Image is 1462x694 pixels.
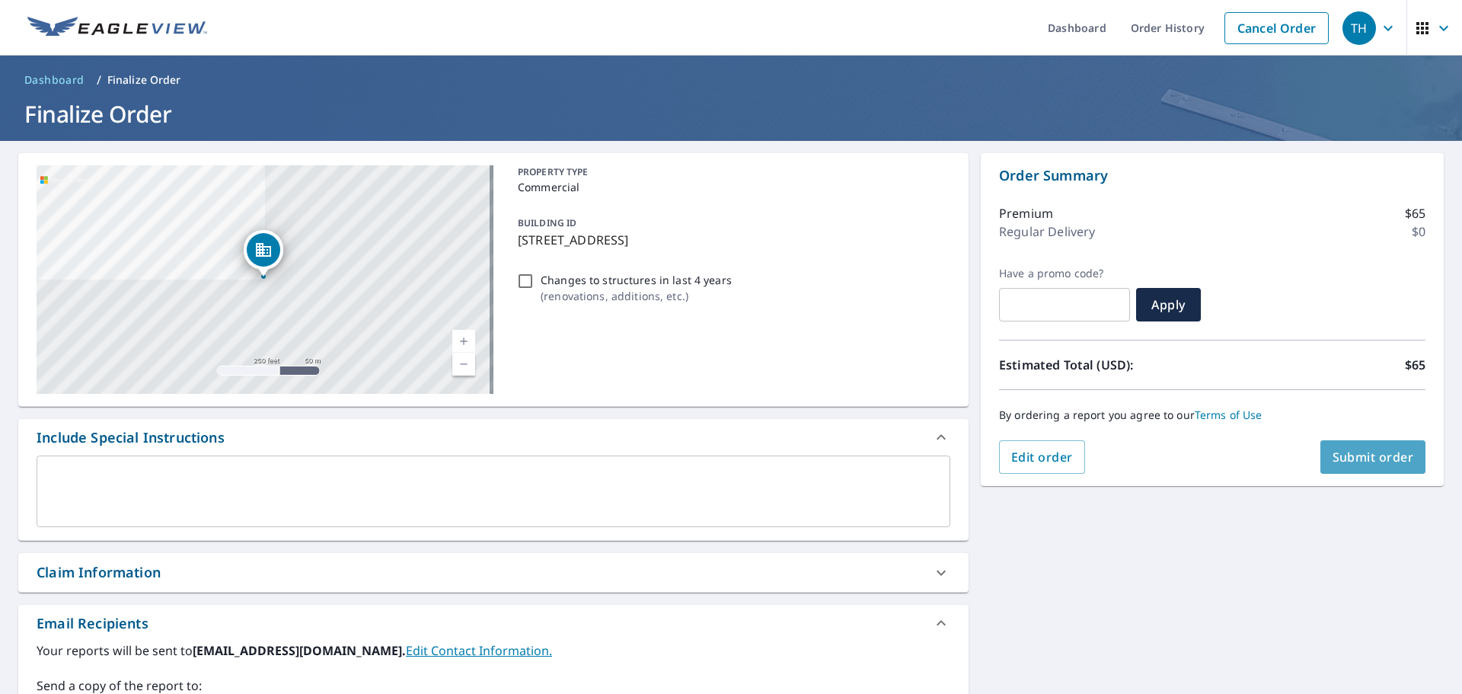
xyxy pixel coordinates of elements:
a: Terms of Use [1195,408,1262,422]
b: [EMAIL_ADDRESS][DOMAIN_NAME]. [193,642,406,659]
li: / [97,71,101,89]
label: Have a promo code? [999,267,1130,280]
button: Submit order [1320,440,1426,474]
div: TH [1342,11,1376,45]
h1: Finalize Order [18,98,1444,130]
div: Claim Information [18,553,969,592]
p: Commercial [518,179,944,195]
p: Order Summary [999,165,1425,186]
a: Current Level 17, Zoom In [452,330,475,353]
nav: breadcrumb [18,68,1444,92]
p: [STREET_ADDRESS] [518,231,944,249]
span: Apply [1148,296,1189,313]
div: Email Recipients [18,605,969,641]
p: Premium [999,204,1053,222]
p: PROPERTY TYPE [518,165,944,179]
label: Your reports will be sent to [37,641,950,660]
div: Include Special Instructions [37,427,225,448]
a: Dashboard [18,68,91,92]
img: EV Logo [27,17,207,40]
a: Cancel Order [1224,12,1329,44]
p: Regular Delivery [999,222,1095,241]
div: Claim Information [37,562,161,583]
p: Finalize Order [107,72,181,88]
div: Dropped pin, building 1, Commercial property, 188 E Main St Fordland, MO 65652 [244,230,283,277]
p: ( renovations, additions, etc. ) [541,288,732,304]
div: Include Special Instructions [18,419,969,456]
p: $65 [1405,356,1425,374]
span: Dashboard [24,72,85,88]
p: Changes to structures in last 4 years [541,272,732,288]
p: By ordering a report you agree to our [999,408,1425,422]
p: $65 [1405,204,1425,222]
span: Edit order [1011,449,1073,465]
span: Submit order [1333,449,1414,465]
button: Apply [1136,288,1201,321]
button: Edit order [999,440,1085,474]
a: EditContactInfo [406,642,552,659]
a: Current Level 17, Zoom Out [452,353,475,376]
p: BUILDING ID [518,216,576,229]
p: Estimated Total (USD): [999,356,1212,374]
div: Email Recipients [37,613,148,634]
p: $0 [1412,222,1425,241]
